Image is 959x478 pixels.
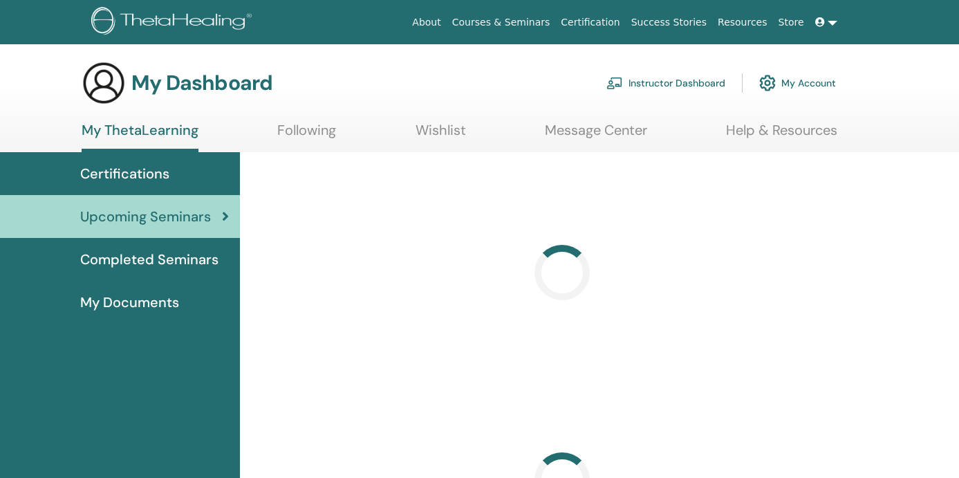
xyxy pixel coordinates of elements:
[82,122,198,152] a: My ThetaLearning
[606,77,623,89] img: chalkboard-teacher.svg
[626,10,712,35] a: Success Stories
[407,10,446,35] a: About
[277,122,336,149] a: Following
[606,68,725,98] a: Instructor Dashboard
[131,71,272,95] h3: My Dashboard
[80,249,218,270] span: Completed Seminars
[555,10,625,35] a: Certification
[773,10,810,35] a: Store
[759,68,836,98] a: My Account
[545,122,647,149] a: Message Center
[91,7,257,38] img: logo.png
[759,71,776,95] img: cog.svg
[416,122,466,149] a: Wishlist
[712,10,773,35] a: Resources
[82,61,126,105] img: generic-user-icon.jpg
[80,292,179,313] span: My Documents
[80,206,211,227] span: Upcoming Seminars
[726,122,837,149] a: Help & Resources
[447,10,556,35] a: Courses & Seminars
[80,163,169,184] span: Certifications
